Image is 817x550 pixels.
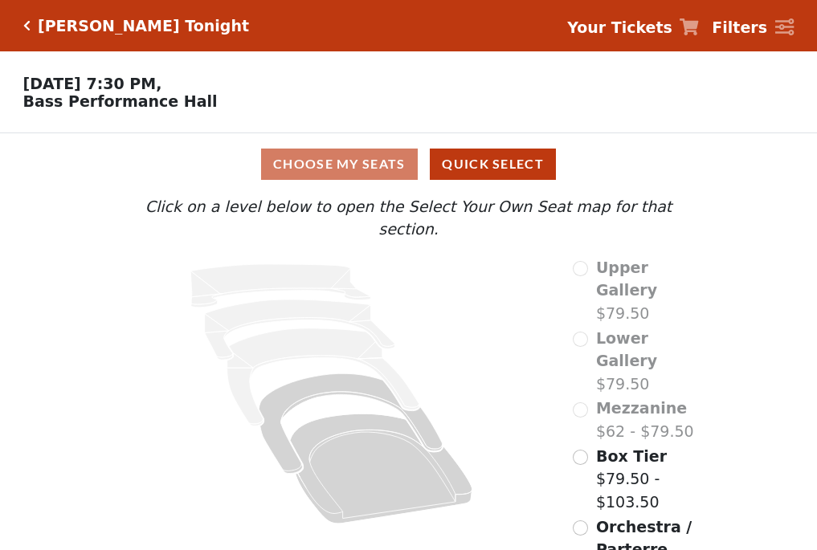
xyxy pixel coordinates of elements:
span: Mezzanine [596,399,687,417]
h5: [PERSON_NAME] Tonight [38,17,249,35]
label: $79.50 [596,256,704,325]
path: Lower Gallery - Seats Available: 0 [205,299,395,360]
button: Quick Select [430,149,556,180]
label: $79.50 [596,327,704,396]
path: Orchestra / Parterre Circle - Seats Available: 515 [291,414,473,524]
strong: Filters [712,18,767,36]
label: $62 - $79.50 [596,397,694,442]
span: Lower Gallery [596,329,657,370]
a: Filters [712,16,794,39]
path: Upper Gallery - Seats Available: 0 [191,264,371,308]
span: Upper Gallery [596,259,657,299]
a: Click here to go back to filters [23,20,31,31]
a: Your Tickets [567,16,699,39]
label: $79.50 - $103.50 [596,445,704,514]
strong: Your Tickets [567,18,672,36]
span: Box Tier [596,447,667,465]
p: Click on a level below to open the Select Your Own Seat map for that section. [113,195,703,241]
